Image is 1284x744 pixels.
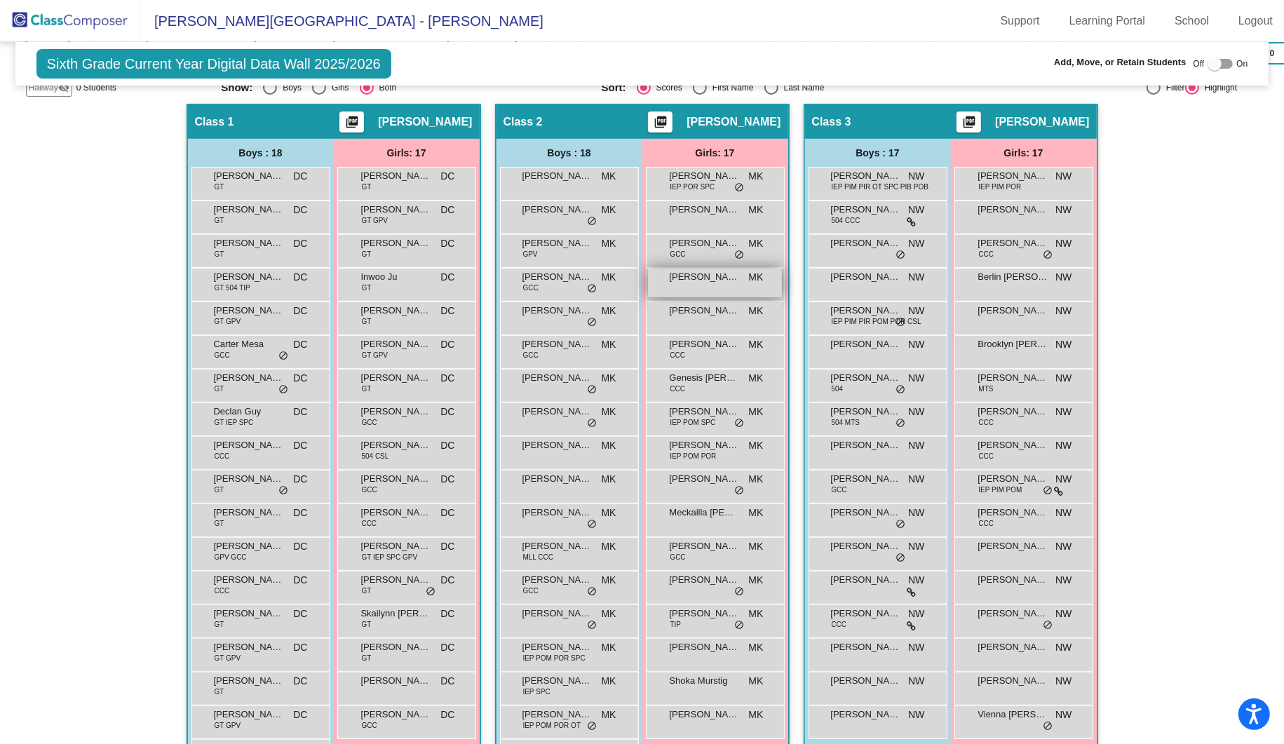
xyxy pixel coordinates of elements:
[670,371,740,385] span: Genesis [PERSON_NAME] [PERSON_NAME]
[832,619,847,630] span: CCC
[588,418,597,429] span: do_not_disturb_alt
[293,405,307,419] span: DC
[362,249,372,259] span: GT
[602,539,616,554] span: MK
[361,405,431,419] span: [PERSON_NAME]
[361,304,431,318] span: [PERSON_NAME]
[978,337,1048,351] span: Brooklyn [PERSON_NAME]
[440,573,454,588] span: DC
[670,438,740,452] span: [PERSON_NAME]
[440,472,454,487] span: DC
[293,304,307,318] span: DC
[908,169,924,184] span: NW
[1043,620,1053,631] span: do_not_disturb_alt
[1161,81,1185,94] div: Filter
[602,371,616,386] span: MK
[1055,573,1072,588] span: NW
[670,182,715,192] span: IEP POR SPC
[1194,58,1205,70] span: Off
[832,215,860,226] span: 504 CCC
[652,115,669,135] mat-icon: picture_as_pdf
[749,337,764,352] span: MK
[978,203,1048,217] span: [PERSON_NAME]
[1055,337,1072,352] span: NW
[1055,169,1072,184] span: NW
[279,485,289,496] span: do_not_disturb_alt
[1055,472,1072,487] span: NW
[522,304,593,318] span: [PERSON_NAME]
[293,236,307,251] span: DC
[293,640,307,655] span: DC
[978,169,1048,183] span: [PERSON_NAME]
[749,405,764,419] span: MK
[362,451,389,461] span: 504 CSL
[440,640,454,655] span: DC
[1236,58,1248,70] span: On
[440,607,454,621] span: DC
[440,304,454,318] span: DC
[522,371,593,385] span: [PERSON_NAME]
[951,139,1097,167] div: Girls: 17
[670,573,740,587] span: [PERSON_NAME]
[293,539,307,554] span: DC
[896,384,906,395] span: do_not_disturb_alt
[978,304,1048,318] span: [PERSON_NAME]
[522,405,593,419] span: [PERSON_NAME]
[957,111,981,133] button: Print Students Details
[749,169,764,184] span: MK
[214,438,284,452] span: [PERSON_NAME]
[602,573,616,588] span: MK
[908,573,924,588] span: NW
[602,640,616,655] span: MK
[214,472,284,486] span: [PERSON_NAME]
[602,304,616,318] span: MK
[978,539,1048,553] span: [PERSON_NAME] [PERSON_NAME]
[749,573,764,588] span: MK
[749,438,764,453] span: MK
[362,619,372,630] span: GT
[440,506,454,520] span: DC
[293,472,307,487] span: DC
[215,619,224,630] span: GT
[440,236,454,251] span: DC
[362,283,372,293] span: GT
[188,139,334,167] div: Boys : 18
[215,283,250,293] span: GT 504 TIP
[979,485,1022,495] span: IEP PIM POM
[670,350,686,360] span: CCC
[979,249,994,259] span: CCC
[361,573,431,587] span: [PERSON_NAME]
[588,283,597,295] span: do_not_disturb_alt
[588,317,597,328] span: do_not_disturb_alt
[749,203,764,217] span: MK
[1055,203,1072,217] span: NW
[293,438,307,453] span: DC
[908,539,924,554] span: NW
[440,539,454,554] span: DC
[334,139,480,167] div: Girls: 17
[588,586,597,597] span: do_not_disturb_alt
[979,518,994,529] span: CCC
[831,607,901,621] span: [PERSON_NAME]
[361,438,431,452] span: [PERSON_NAME]
[214,236,284,250] span: [PERSON_NAME]
[361,337,431,351] span: [PERSON_NAME]
[374,81,397,94] div: Both
[1055,405,1072,419] span: NW
[908,438,924,453] span: NW
[29,81,58,94] span: Hallway
[215,384,224,394] span: GT
[805,139,951,167] div: Boys : 17
[670,384,686,394] span: CCC
[989,10,1051,32] a: Support
[908,506,924,520] span: NW
[440,371,454,386] span: DC
[978,506,1048,520] span: [PERSON_NAME]
[362,417,377,428] span: GCC
[588,620,597,631] span: do_not_disturb_alt
[1055,304,1072,318] span: NW
[214,573,284,587] span: [PERSON_NAME]
[58,82,69,93] mat-icon: visibility_off
[1055,236,1072,251] span: NW
[749,539,764,554] span: MK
